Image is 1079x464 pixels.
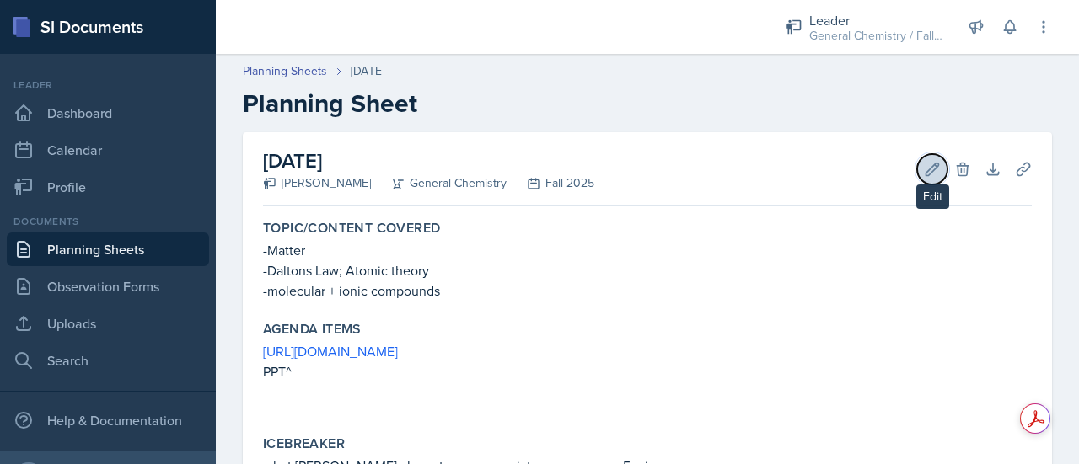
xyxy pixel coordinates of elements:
h2: Planning Sheet [243,88,1052,119]
div: [PERSON_NAME] [263,174,371,192]
a: Uploads [7,307,209,340]
a: Planning Sheets [243,62,327,80]
div: Fall 2025 [507,174,594,192]
p: -Matter [263,240,1032,260]
div: Documents [7,214,209,229]
div: [DATE] [351,62,384,80]
label: Icebreaker [263,435,345,452]
button: Edit [917,154,947,184]
div: General Chemistry [371,174,507,192]
div: Leader [7,77,209,93]
a: Search [7,344,209,377]
div: Leader [809,10,944,30]
p: PPT^ [263,361,1032,381]
a: [URL][DOMAIN_NAME] [263,342,398,360]
a: Planning Sheets [7,232,209,266]
a: Profile [7,170,209,204]
a: Observation Forms [7,269,209,303]
div: Help & Documentation [7,403,209,437]
label: Topic/Content Covered [263,220,440,237]
p: -Daltons Law; Atomic theory [263,260,1032,280]
a: Calendar [7,133,209,167]
div: General Chemistry / Fall 2025 [809,27,944,45]
h2: [DATE] [263,146,594,176]
a: Dashboard [7,96,209,130]
label: Agenda items [263,321,362,338]
p: -molecular + ionic compounds [263,280,1032,301]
